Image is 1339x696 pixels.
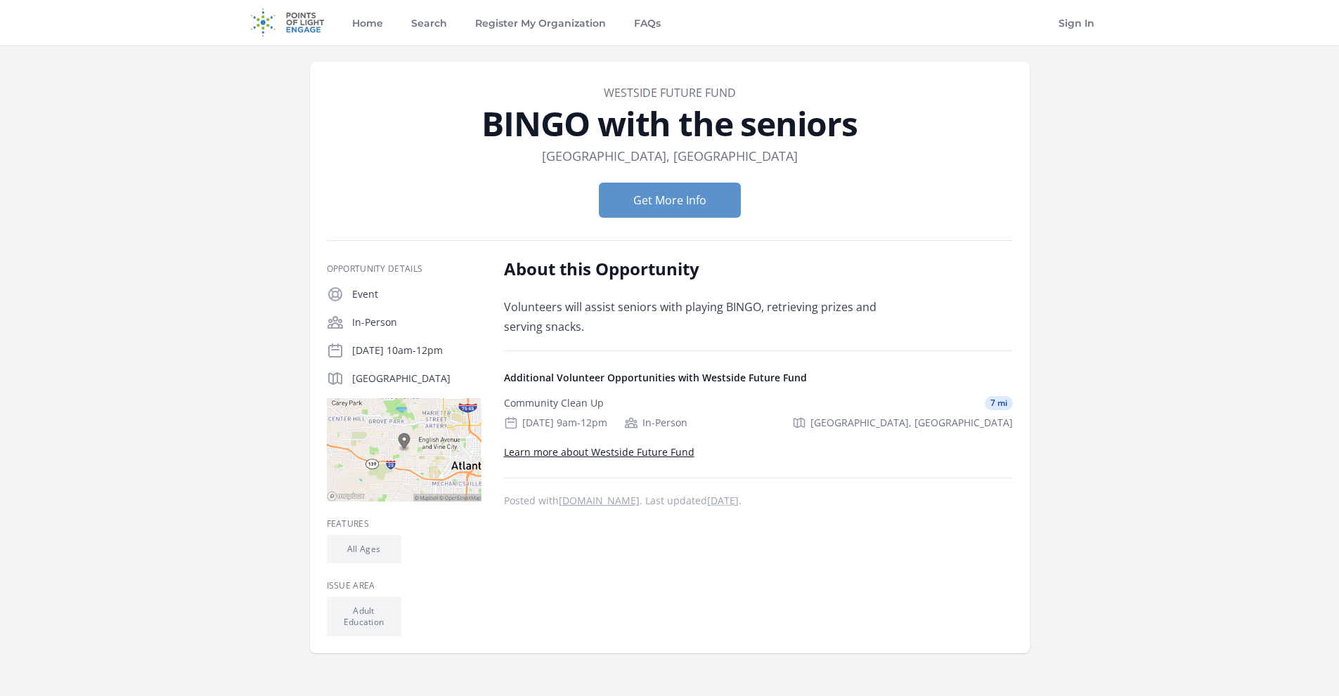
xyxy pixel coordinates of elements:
h3: Issue area [327,580,481,591]
img: Map [327,398,481,501]
h2: About this Opportunity [504,258,915,280]
p: [DATE] 10am-12pm [352,343,481,357]
abbr: Thu, Jul 17, 2025 12:54 AM [707,494,739,507]
div: Community Clean Up [504,396,604,410]
a: Westside Future Fund [604,85,736,100]
h3: Opportunity Details [327,263,481,275]
span: [GEOGRAPHIC_DATA], [GEOGRAPHIC_DATA] [810,416,1013,430]
p: Volunteers will assist seniors with playing BINGO, retrieving prizes and serving snacks. [504,297,915,336]
a: Learn more about Westside Future Fund [504,445,694,459]
div: In-Person [624,416,687,430]
li: All Ages [327,535,401,563]
button: Get More Info [599,183,741,218]
span: 7 mi [985,396,1013,410]
a: [DOMAIN_NAME] [559,494,640,507]
div: [DATE] 9am-12pm [504,416,607,430]
li: Adult Education [327,597,401,636]
h3: Features [327,518,481,530]
a: Community Clean Up 7 mi [DATE] 9am-12pm In-Person [GEOGRAPHIC_DATA], [GEOGRAPHIC_DATA] [498,385,1018,441]
p: [GEOGRAPHIC_DATA] [352,372,481,386]
h1: BINGO with the seniors [327,107,1013,140]
p: Posted with . Last updated . [504,495,1013,506]
dd: [GEOGRAPHIC_DATA], [GEOGRAPHIC_DATA] [542,146,798,166]
p: In-Person [352,315,481,329]
p: Event [352,287,481,301]
h4: Additional Volunteer Opportunities with Westside Future Fund [504,371,1013,385]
